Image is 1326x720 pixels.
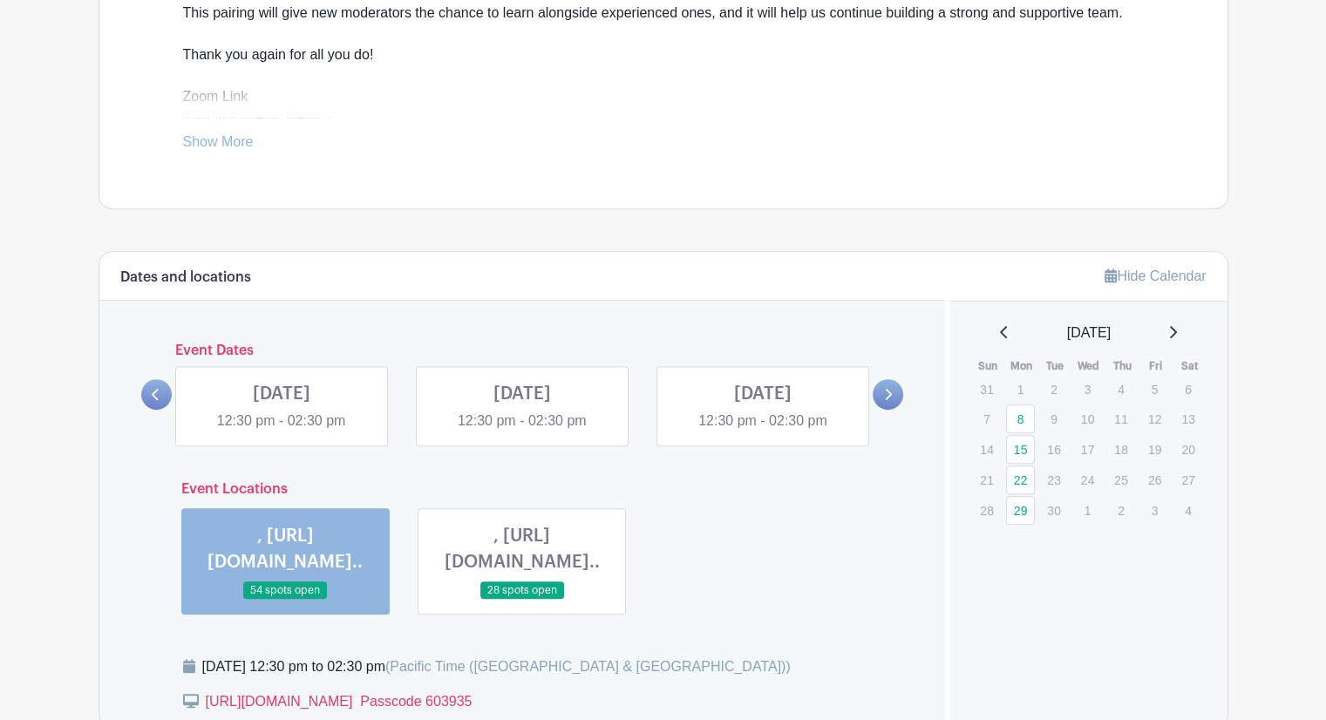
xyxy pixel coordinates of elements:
[1006,465,1035,494] a: 22
[1006,376,1035,403] p: 1
[1073,376,1102,403] p: 3
[1072,357,1106,375] th: Wed
[1039,497,1068,524] p: 30
[1139,357,1173,375] th: Fri
[1038,357,1072,375] th: Tue
[172,343,874,359] h6: Event Dates
[1039,436,1068,463] p: 16
[1106,497,1135,524] p: 2
[972,405,1001,432] p: 7
[1067,323,1111,343] span: [DATE]
[1105,357,1139,375] th: Thu
[1140,376,1169,403] p: 5
[1006,496,1035,525] a: 29
[972,436,1001,463] p: 14
[1073,466,1102,493] p: 24
[1073,436,1102,463] p: 17
[1173,436,1202,463] p: 20
[1106,436,1135,463] p: 18
[1140,405,1169,432] p: 12
[1173,405,1202,432] p: 13
[385,659,791,674] span: (Pacific Time ([GEOGRAPHIC_DATA] & [GEOGRAPHIC_DATA]))
[972,497,1001,524] p: 28
[1039,376,1068,403] p: 2
[1106,376,1135,403] p: 4
[972,376,1001,403] p: 31
[1140,436,1169,463] p: 19
[206,694,473,709] a: [URL][DOMAIN_NAME] Passcode 603935
[1105,268,1206,283] a: Hide Calendar
[972,466,1001,493] p: 21
[1006,435,1035,464] a: 15
[1006,404,1035,433] a: 8
[1073,497,1102,524] p: 1
[1173,357,1207,375] th: Sat
[1173,376,1202,403] p: 6
[1073,405,1102,432] p: 10
[183,110,330,125] a: [URL][DOMAIN_NAME]
[183,3,1144,149] div: This pairing will give new moderators the chance to learn alongside experienced ones, and it will...
[120,269,251,286] h6: Dates and locations
[183,134,254,156] a: Show More
[1140,497,1169,524] p: 3
[167,481,878,498] h6: Event Locations
[971,357,1005,375] th: Sun
[1173,466,1202,493] p: 27
[1106,466,1135,493] p: 25
[1039,405,1068,432] p: 9
[1005,357,1039,375] th: Mon
[202,656,791,677] div: [DATE] 12:30 pm to 02:30 pm
[1039,466,1068,493] p: 23
[1173,497,1202,524] p: 4
[1140,466,1169,493] p: 26
[1106,405,1135,432] p: 11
